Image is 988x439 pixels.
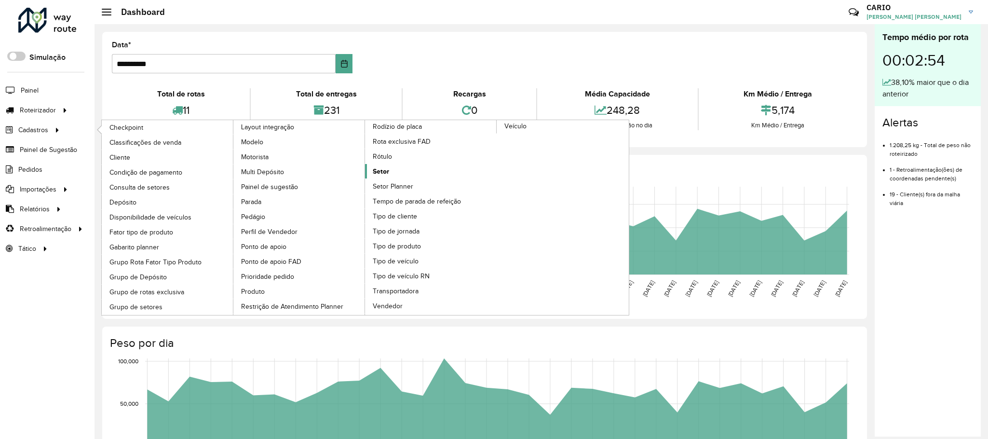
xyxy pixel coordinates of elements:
[241,302,343,312] span: Restrição de Atendimento Planner
[812,279,826,298] text: [DATE]
[890,158,973,183] li: 1 - Retroalimentação(ões) de coordenadas pendente(s)
[373,122,422,132] span: Rodízio de placa
[114,88,247,100] div: Total de rotas
[365,179,497,193] a: Setor Planner
[684,279,698,298] text: [DATE]
[373,256,419,266] span: Tipo de veículo
[102,165,234,179] a: Condição de pagamento
[102,195,234,209] a: Depósito
[109,272,167,282] span: Grupo de Depósito
[373,241,421,251] span: Tipo de produto
[365,134,497,149] a: Rota exclusiva FAD
[540,100,695,121] div: 248,28
[843,2,864,23] a: Contato Rápido
[233,209,365,224] a: Pedágio
[102,120,234,135] a: Checkpoint
[102,180,234,194] a: Consulta de setores
[109,287,184,297] span: Grupo de rotas exclusiva
[241,272,294,282] span: Prioridade pedido
[373,151,392,162] span: Rótulo
[241,242,286,252] span: Ponto de apoio
[241,197,261,207] span: Parada
[20,105,56,115] span: Roteirizador
[890,134,973,158] li: 1.208,25 kg - Total de peso não roteirizado
[866,13,961,21] span: [PERSON_NAME] [PERSON_NAME]
[102,150,234,165] a: Cliente
[866,3,961,12] h3: CARIO
[365,254,497,268] a: Tipo de veículo
[373,271,430,281] span: Tipo de veículo RN
[882,116,973,130] h4: Alertas
[241,152,269,162] span: Motorista
[102,300,234,314] a: Grupo de setores
[791,279,805,298] text: [DATE]
[373,286,419,296] span: Transportadora
[336,54,352,73] button: Choose Date
[241,137,263,147] span: Modelo
[373,166,389,177] span: Setor
[641,279,655,298] text: [DATE]
[253,100,399,121] div: 231
[102,285,234,299] a: Grupo de rotas exclusiva
[233,299,365,314] a: Restrição de Atendimento Planner
[882,77,973,100] div: 38,10% maior que o dia anterior
[233,239,365,254] a: Ponto de apoio
[109,227,173,237] span: Fator tipo de produto
[109,212,191,222] span: Disponibilidade de veículos
[109,197,136,207] span: Depósito
[102,135,234,150] a: Classificações de venda
[118,358,138,364] text: 100,000
[663,279,677,298] text: [DATE]
[373,211,417,221] span: Tipo de cliente
[365,224,497,238] a: Tipo de jornada
[233,194,365,209] a: Parada
[233,179,365,194] a: Painel de sugestão
[373,181,413,192] span: Setor Planner
[20,224,71,234] span: Retroalimentação
[365,149,497,164] a: Rótulo
[20,204,50,214] span: Relatórios
[102,210,234,224] a: Disponibilidade de veículos
[102,120,365,315] a: Layout integração
[18,244,36,254] span: Tático
[834,279,848,298] text: [DATE]
[540,88,695,100] div: Média Capacidade
[102,240,234,254] a: Gabarito planner
[109,302,162,312] span: Grupo de setores
[365,194,497,208] a: Tempo de parada de refeição
[233,135,365,149] a: Modelo
[365,209,497,223] a: Tipo de cliente
[890,183,973,207] li: 19 - Cliente(s) fora da malha viária
[701,100,855,121] div: 5,174
[701,121,855,130] div: Km Médio / Entrega
[365,269,497,283] a: Tipo de veículo RN
[705,279,719,298] text: [DATE]
[102,270,234,284] a: Grupo de Depósito
[109,152,130,163] span: Cliente
[241,182,298,192] span: Painel de sugestão
[405,88,533,100] div: Recargas
[233,150,365,164] a: Motorista
[120,400,138,407] text: 50,000
[241,287,265,297] span: Produto
[365,284,497,298] a: Transportadora
[110,336,857,350] h4: Peso por dia
[748,279,762,298] text: [DATE]
[365,299,497,313] a: Vendedor
[102,255,234,269] a: Grupo Rota Fator Tipo Produto
[18,165,42,175] span: Pedidos
[109,137,181,148] span: Classificações de venda
[112,39,131,51] label: Data
[770,279,784,298] text: [DATE]
[253,88,399,100] div: Total de entregas
[373,301,403,311] span: Vendedor
[241,227,298,237] span: Perfil de Vendedor
[504,121,527,131] span: Veículo
[233,165,365,179] a: Multi Depósito
[365,120,629,315] a: Veículo
[109,167,182,178] span: Condição de pagamento
[102,225,234,239] a: Fator tipo de produto
[21,85,39,96] span: Painel
[882,31,973,44] div: Tempo médio por rota
[405,100,533,121] div: 0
